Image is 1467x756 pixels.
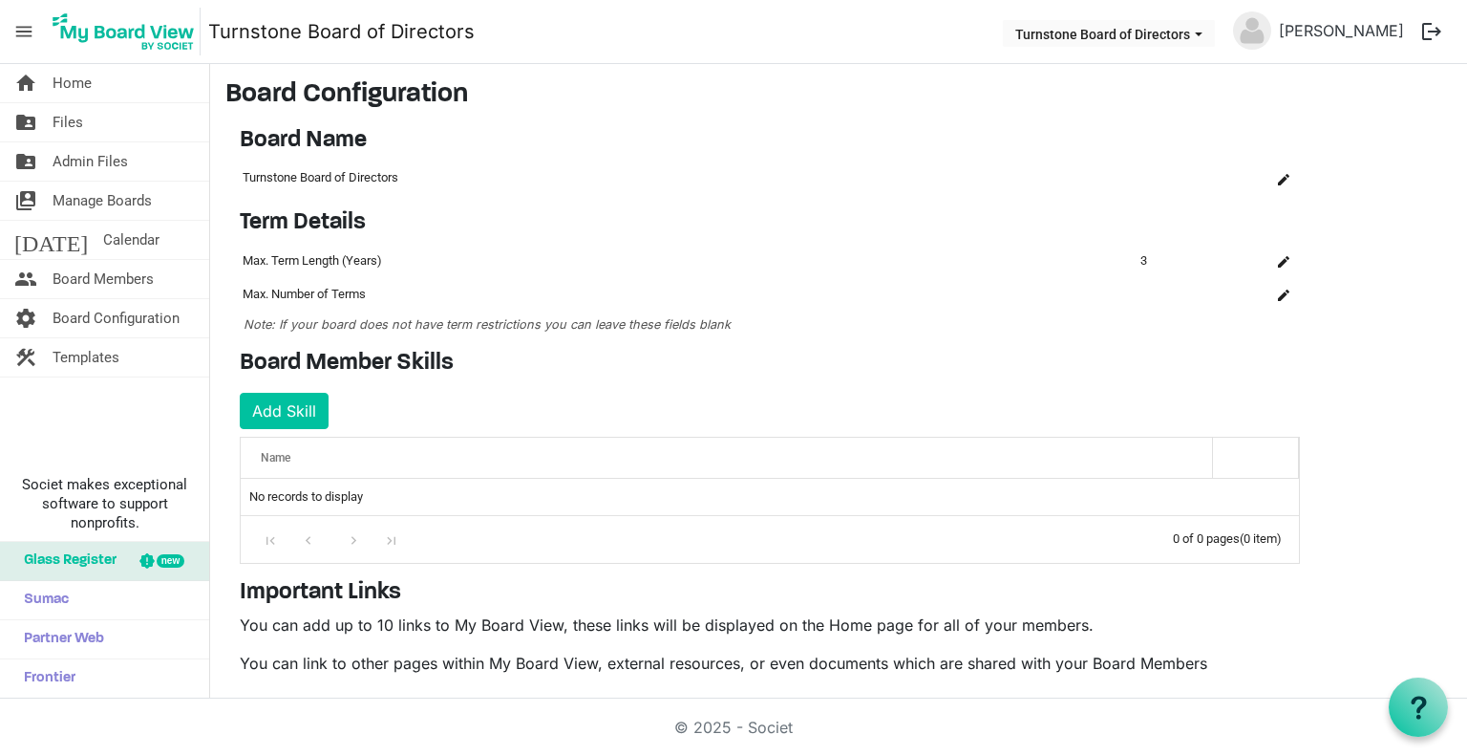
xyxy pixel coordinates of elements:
button: Edit [1270,164,1297,191]
span: people [14,260,37,298]
td: Max. Number of Terms column header Name [240,277,1137,312]
img: My Board View Logo [47,8,201,55]
a: [PERSON_NAME] [1271,11,1412,50]
h4: Board Member Skills [240,350,1300,378]
h3: Board Configuration [225,79,1452,112]
span: Board Members [53,260,154,298]
span: home [14,64,37,102]
a: Turnstone Board of Directors [208,12,475,51]
div: Go to previous page [295,526,321,552]
button: logout [1412,11,1452,52]
span: Calendar [103,221,159,259]
a: My Board View Logo [47,8,208,55]
p: You can link to other pages within My Board View, external resources, or even documents which are... [240,652,1300,675]
td: Max. Term Length (Years) column header Name [240,245,1137,277]
span: Manage Boards [53,182,152,220]
span: folder_shared [14,103,37,141]
span: (0 item) [1240,531,1282,546]
span: Glass Register [14,542,117,580]
h4: Important Links [240,579,1300,607]
td: No records to display [241,479,1299,515]
td: 3 column header Name [1137,245,1214,277]
span: menu [6,13,42,50]
button: Edit [1270,248,1297,274]
h4: Board Name [240,127,1300,155]
span: Board Configuration [53,299,180,337]
td: Turnstone Board of Directors column header Name [240,162,1233,194]
td: is Command column column header [1214,245,1300,277]
div: Go to last page [378,526,404,552]
div: new [157,554,184,568]
button: Add Skill [240,393,329,429]
span: Frontier [14,659,75,698]
span: switch_account [14,182,37,220]
span: [DATE] [14,221,88,259]
span: 0 of 0 pages [1173,531,1240,546]
span: settings [14,299,37,337]
span: Files [53,103,83,141]
img: no-profile-picture.svg [1233,11,1271,50]
div: Go to first page [258,526,284,552]
span: Partner Web [14,620,104,659]
span: folder_shared [14,142,37,181]
span: Admin Files [53,142,128,181]
span: Home [53,64,92,102]
td: is Command column column header [1233,162,1300,194]
div: 0 of 0 pages (0 item) [1173,516,1299,557]
p: You can add up to 10 links to My Board View, these links will be displayed on the Home page for a... [240,614,1300,637]
span: Note: If your board does not have term restrictions you can leave these fields blank [244,317,731,332]
button: Edit [1270,281,1297,308]
span: construction [14,338,37,377]
span: Societ makes exceptional software to support nonprofits. [9,475,201,532]
span: Sumac [14,581,69,619]
span: Templates [53,338,119,377]
td: column header Name [1137,277,1214,312]
span: Name [261,451,290,464]
div: Go to next page [341,526,367,552]
button: Turnstone Board of Directors dropdownbutton [1003,20,1215,47]
a: © 2025 - Societ [674,718,793,737]
td: is Command column column header [1214,277,1300,312]
h4: Term Details [240,209,1300,237]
